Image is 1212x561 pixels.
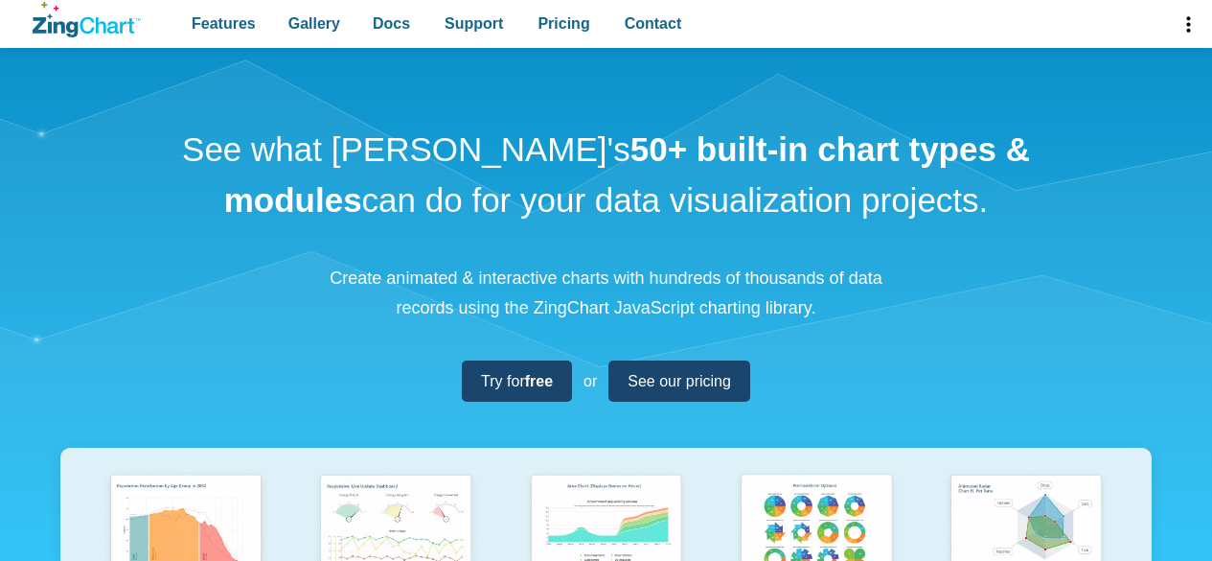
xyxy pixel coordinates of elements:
[445,11,503,36] span: Support
[628,368,731,394] span: See our pricing
[224,130,1030,219] strong: 50+ built-in chart types & modules
[319,264,894,322] p: Create animated & interactive charts with hundreds of thousands of data records using the ZingCha...
[525,373,553,389] strong: free
[481,368,553,394] span: Try for
[288,11,340,36] span: Gallery
[608,361,750,402] a: See our pricing
[462,361,572,402] a: Try forfree
[33,2,141,37] a: ZingChart Logo. Click to return to the homepage
[175,125,1038,225] h1: See what [PERSON_NAME]'s can do for your data visualization projects.
[192,11,256,36] span: Features
[537,11,589,36] span: Pricing
[625,11,682,36] span: Contact
[583,368,597,394] span: or
[373,11,410,36] span: Docs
